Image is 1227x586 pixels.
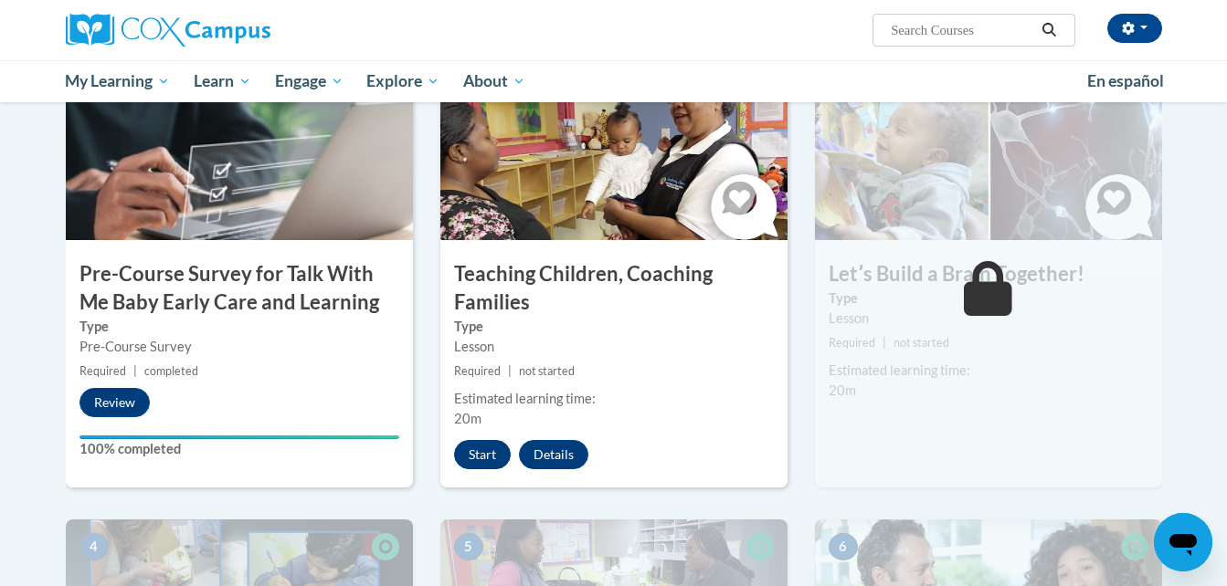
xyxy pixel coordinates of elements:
[263,60,355,102] a: Engage
[54,60,183,102] a: My Learning
[440,260,788,317] h3: Teaching Children, Coaching Families
[440,58,788,240] img: Course Image
[454,533,483,560] span: 5
[79,533,109,560] span: 4
[1035,19,1063,41] button: Search
[829,361,1148,381] div: Estimated learning time:
[1075,62,1176,100] a: En español
[66,14,270,47] img: Cox Campus
[508,364,512,378] span: |
[889,19,1035,41] input: Search Courses
[829,336,875,350] span: Required
[519,440,588,469] button: Details
[79,388,150,417] button: Review
[463,70,525,92] span: About
[815,260,1162,288] h3: Letʹs Build a Brain Together!
[829,533,858,560] span: 6
[454,440,511,469] button: Start
[829,288,1148,309] label: Type
[79,435,399,439] div: Your progress
[454,317,774,337] label: Type
[182,60,263,102] a: Learn
[144,364,198,378] span: completed
[354,60,451,102] a: Explore
[65,70,170,92] span: My Learning
[79,364,126,378] span: Required
[1154,513,1212,571] iframe: Button to launch messaging window
[66,58,413,240] img: Course Image
[366,70,439,92] span: Explore
[1107,14,1162,43] button: Account Settings
[66,260,413,317] h3: Pre-Course Survey for Talk With Me Baby Early Care and Learning
[454,337,774,357] div: Lesson
[451,60,537,102] a: About
[275,70,344,92] span: Engage
[454,364,501,378] span: Required
[454,411,481,426] span: 20m
[1087,71,1164,90] span: En español
[79,439,399,459] label: 100% completed
[829,309,1148,329] div: Lesson
[194,70,251,92] span: Learn
[38,60,1190,102] div: Main menu
[133,364,137,378] span: |
[79,317,399,337] label: Type
[454,389,774,409] div: Estimated learning time:
[894,336,949,350] span: not started
[519,364,575,378] span: not started
[829,382,856,398] span: 20m
[66,14,413,47] a: Cox Campus
[79,337,399,357] div: Pre-Course Survey
[815,58,1162,240] img: Course Image
[883,336,886,350] span: |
